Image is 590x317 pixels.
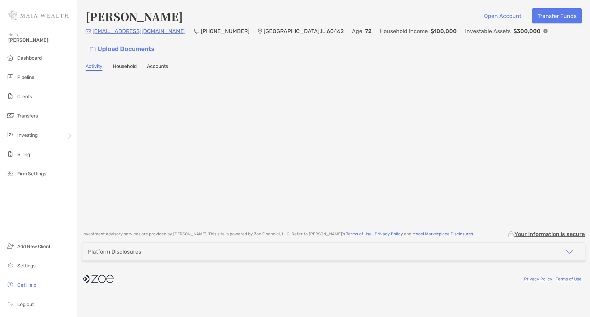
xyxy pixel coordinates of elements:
img: add_new_client icon [6,242,14,250]
img: dashboard icon [6,53,14,62]
img: transfers icon [6,111,14,120]
a: Privacy Policy [375,232,403,236]
a: Terms of Use [556,277,581,282]
span: Clients [17,94,32,100]
span: Billing [17,152,30,157]
a: Terms of Use [346,232,372,236]
img: pipeline icon [6,73,14,81]
span: Firm Settings [17,171,46,177]
span: [PERSON_NAME]! [8,37,73,43]
img: firm-settings icon [6,169,14,177]
p: [GEOGRAPHIC_DATA] , IL , 60462 [264,27,344,35]
a: Household [113,63,137,71]
span: Dashboard [17,55,42,61]
img: icon arrow [566,248,574,256]
p: Investment advisory services are provided by [PERSON_NAME] . This site is powered by Zoe Financia... [82,232,474,237]
button: Transfer Funds [532,8,582,23]
span: Log out [17,301,34,307]
img: settings icon [6,261,14,269]
button: Open Account [479,8,527,23]
img: investing icon [6,131,14,139]
span: Pipeline [17,74,35,80]
img: Email Icon [86,29,91,33]
img: button icon [90,47,96,52]
p: [EMAIL_ADDRESS][DOMAIN_NAME] [92,27,186,35]
img: clients icon [6,92,14,100]
a: Upload Documents [86,42,159,57]
p: 72 [365,27,372,35]
p: Household Income [380,27,428,35]
span: Settings [17,263,36,269]
a: Model Marketplace Disclosures [412,232,473,236]
img: Location Icon [258,29,262,34]
span: Transfers [17,113,38,119]
p: [PHONE_NUMBER] [201,27,249,35]
p: Your information is secure [514,231,585,237]
p: $100,000 [431,27,457,35]
img: company logo [82,271,114,287]
p: Age [352,27,362,35]
a: Accounts [147,63,168,71]
h4: [PERSON_NAME] [86,8,183,24]
img: get-help icon [6,280,14,289]
div: Platform Disclosures [88,248,141,255]
img: Zoe Logo [8,3,69,28]
img: Info Icon [543,29,548,33]
a: Privacy Policy [524,277,552,282]
p: Investable Assets [465,27,511,35]
img: Phone Icon [194,29,199,34]
a: Activity [86,63,102,71]
p: $300,000 [513,27,541,35]
span: Add New Client [17,244,50,249]
span: Get Help [17,282,36,288]
img: billing icon [6,150,14,158]
img: logout icon [6,300,14,308]
span: Investing [17,132,38,138]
